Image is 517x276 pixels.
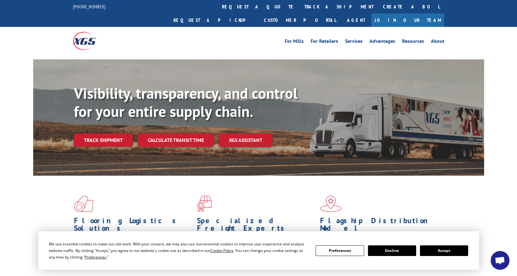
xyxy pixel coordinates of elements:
[197,263,275,270] a: Learn More >
[285,39,304,46] a: For Mills
[85,254,106,260] span: Preferences
[371,13,444,27] a: Join Our Team
[368,245,416,256] button: Decline
[74,263,152,270] a: Learn More >
[74,133,133,147] a: Track shipment
[73,3,106,10] a: [PHONE_NUMBER]
[219,133,272,147] a: XGS ASSISTANT
[169,13,259,27] a: Request a pickup
[320,196,342,212] img: xgs-icon-flagship-distribution-model-red
[316,245,364,256] button: Preferences
[74,217,192,235] h1: Flooring Logistics Solutions
[431,39,444,46] a: About
[138,133,214,147] a: Calculate transit time
[38,231,479,270] div: Cookie Consent Prompt
[210,248,233,253] span: Cookie Policy
[420,245,468,256] button: Accept
[491,251,509,270] div: Open chat
[370,39,395,46] a: Advantages
[74,196,93,212] img: xgs-icon-total-supply-chain-intelligence-red
[345,39,363,46] a: Services
[197,217,315,235] h1: Specialized Freight Experts
[74,83,297,121] b: Visibility, transparency, and control for your entire supply chain.
[197,196,212,212] img: xgs-icon-focused-on-flooring-red
[49,241,308,260] div: We use essential cookies to make our site work. With your consent, we may also use non-essential ...
[320,217,438,235] h1: Flagship Distribution Model
[311,39,338,46] a: For Retailers
[402,39,424,46] a: Resources
[259,13,341,27] a: Customer Portal
[341,13,371,27] a: Agent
